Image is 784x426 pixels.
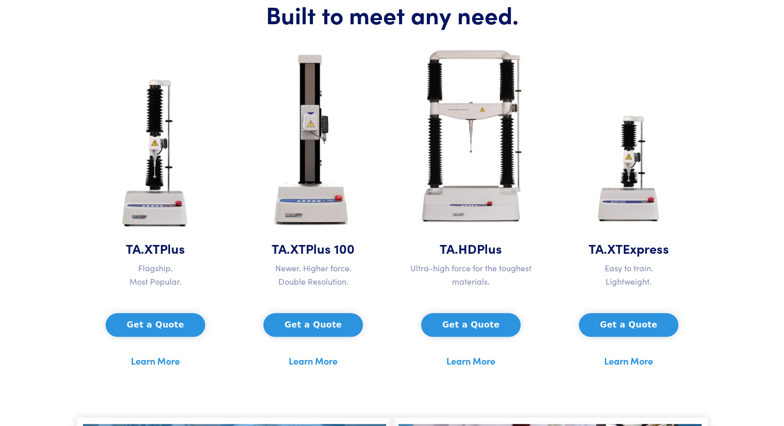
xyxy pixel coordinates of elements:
a: Learn More [131,353,180,369]
h5: TA.HD [398,239,544,257]
h5: TA.XT [556,239,702,257]
span: Plus [477,239,502,257]
button: Get a Quote [106,313,205,337]
p: Newer. Higher force. Double Resolution. [241,261,386,288]
span: Express [623,239,669,257]
p: Ultra-high force for the toughest materials. [398,261,544,288]
p: Flagship. Most Popular. [83,261,228,288]
img: ta-xt-plus-analyzer.jpg [107,72,204,239]
img: ta-xt-express-analyzer.jpg [585,97,673,239]
span: Plus [160,239,185,257]
a: Learn More [604,353,653,369]
img: ta-xt-100-analyzer.jpg [262,41,365,239]
p: Easy to train. Lightweight. [556,261,702,288]
button: Get a Quote [579,313,678,337]
a: Learn More [289,353,338,369]
button: Get a Quote [421,313,521,337]
span: Plus 100 [306,239,355,257]
h5: TA.XT [241,239,386,257]
h5: TA.XT [83,239,228,257]
button: Get a Quote [263,313,363,337]
a: Learn More [446,353,495,369]
img: ta-hd-analyzer.jpg [402,33,541,239]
